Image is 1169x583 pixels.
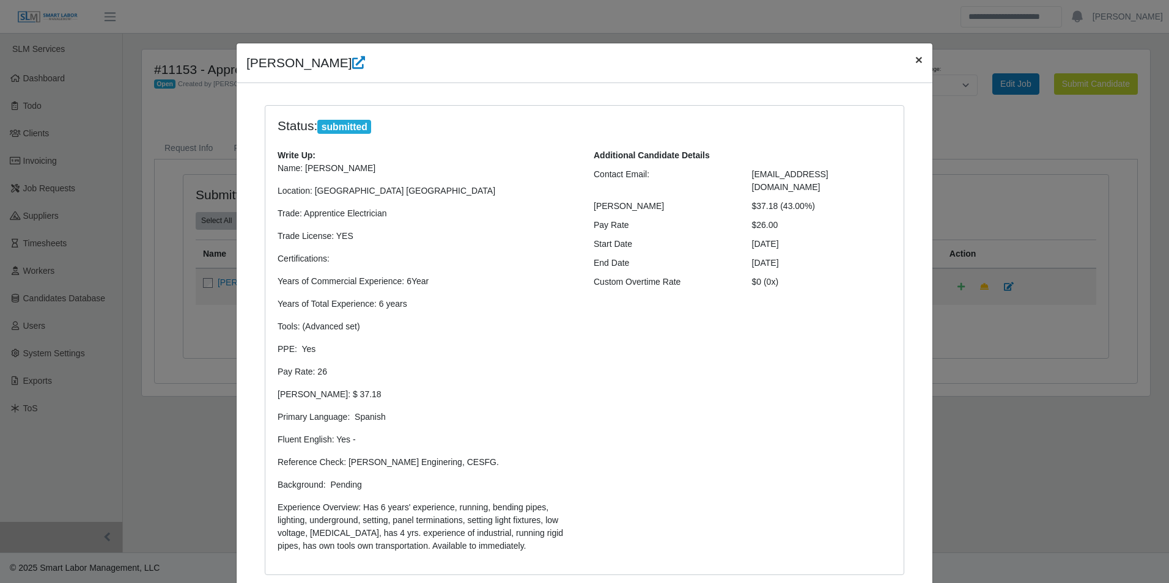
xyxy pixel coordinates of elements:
div: [DATE] [743,238,901,251]
p: [PERSON_NAME]: $ 37.18 [278,388,575,401]
span: [EMAIL_ADDRESS][DOMAIN_NAME] [752,169,828,192]
b: Additional Candidate Details [594,150,710,160]
h4: Status: [278,118,734,134]
p: Primary Language: Spanish [278,411,575,424]
div: Contact Email: [584,168,743,194]
p: Certifications: [278,252,575,265]
p: Trade License: YES [278,230,575,243]
span: submitted [317,120,371,134]
div: $26.00 [743,219,901,232]
div: [PERSON_NAME] [584,200,743,213]
p: Pay Rate: 26 [278,365,575,378]
div: Custom Overtime Rate [584,276,743,288]
p: Location: [GEOGRAPHIC_DATA] [GEOGRAPHIC_DATA] [278,185,575,197]
p: Trade: Apprentice Electrician [278,207,575,220]
p: Tools: (Advanced set) [278,320,575,333]
h4: [PERSON_NAME] [246,53,365,73]
p: Years of Total Experience: 6 years [278,298,575,310]
span: $0 (0x) [752,277,779,287]
b: Write Up: [278,150,315,160]
div: Pay Rate [584,219,743,232]
p: Years of Commercial Experience: 6Year [278,275,575,288]
p: Name: [PERSON_NAME] [278,162,575,175]
p: Fluent English: Yes - [278,433,575,446]
p: Reference Check: [PERSON_NAME] Enginering, CESFG. [278,456,575,469]
p: Experience Overview: Has 6 years' experience, running, bending pipes, lighting, underground, sett... [278,501,575,552]
div: Start Date [584,238,743,251]
div: End Date [584,257,743,269]
span: [DATE] [752,258,779,268]
button: Close [905,43,932,76]
div: $37.18 (43.00%) [743,200,901,213]
span: × [915,53,923,67]
p: Background: Pending [278,479,575,491]
p: PPE: Yes [278,343,575,356]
